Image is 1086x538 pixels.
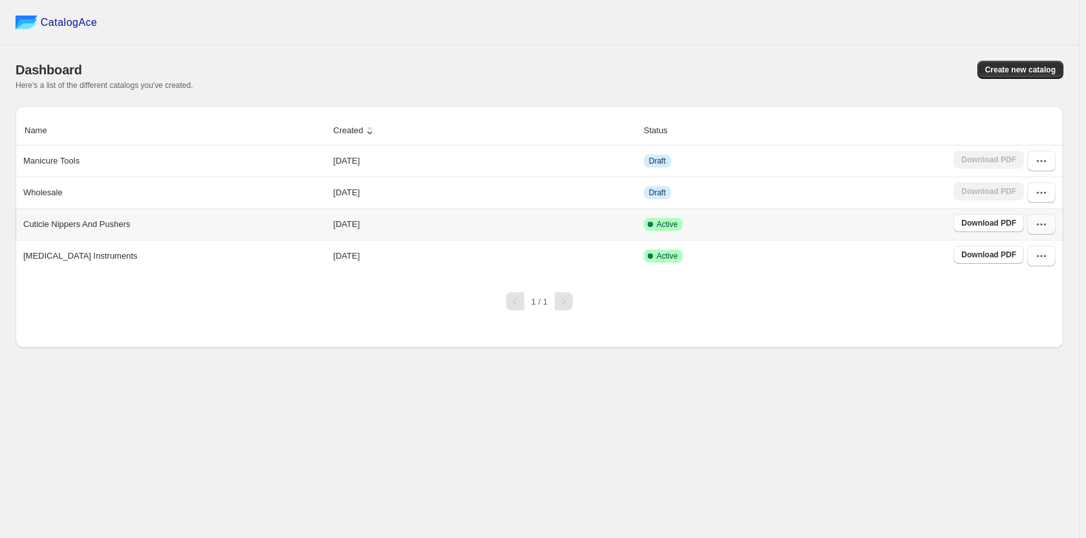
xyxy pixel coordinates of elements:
p: Cuticle Nippers And Pushers [23,218,130,231]
button: Name [23,118,62,143]
span: Dashboard [16,63,82,77]
p: Manicure Tools [23,155,80,167]
button: Status [642,118,683,143]
button: Create new catalog [977,61,1063,79]
p: Wholesale [23,186,63,199]
td: [DATE] [330,240,640,272]
img: catalog ace [16,16,37,29]
span: 1 / 1 [531,297,548,307]
span: Create new catalog [985,65,1056,75]
span: Here's a list of the different catalogs you've created. [16,81,193,90]
span: Download PDF [961,218,1016,228]
a: Download PDF [953,246,1024,264]
p: [MEDICAL_DATA] Instruments [23,250,138,263]
span: Draft [649,156,666,166]
span: Active [657,219,678,230]
span: Download PDF [961,250,1016,260]
td: [DATE] [330,208,640,240]
span: CatalogAce [41,16,98,29]
button: Created [332,118,378,143]
span: Active [657,251,678,261]
span: Draft [649,188,666,198]
td: [DATE] [330,145,640,177]
td: [DATE] [330,177,640,208]
a: Download PDF [953,214,1024,232]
